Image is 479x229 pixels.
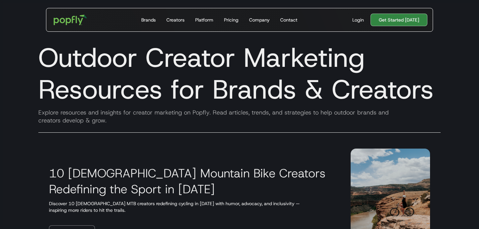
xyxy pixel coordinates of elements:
a: Login [350,17,367,23]
a: Platform [193,8,216,31]
a: Creators [164,8,187,31]
div: Explore resources and insights for creator marketing on Popfly. Read articles, trends, and strate... [33,109,446,124]
div: Creators [166,17,185,23]
div: Contact [280,17,297,23]
a: Contact [278,8,300,31]
div: Platform [195,17,213,23]
h1: Outdoor Creator Marketing Resources for Brands & Creators [33,42,446,105]
a: home [49,10,92,30]
div: Pricing [224,17,239,23]
a: Brands [139,8,158,31]
h3: 10 [DEMOGRAPHIC_DATA] Mountain Bike Creators Redefining the Sport in [DATE] [49,165,335,197]
a: Pricing [221,8,241,31]
div: Brands [141,17,156,23]
div: Company [249,17,270,23]
div: Login [352,17,364,23]
a: Company [246,8,272,31]
a: Get Started [DATE] [370,14,427,26]
p: Discover 10 [DEMOGRAPHIC_DATA] MTB creators redefining cycling in [DATE] with humor, advocacy, an... [49,200,335,213]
